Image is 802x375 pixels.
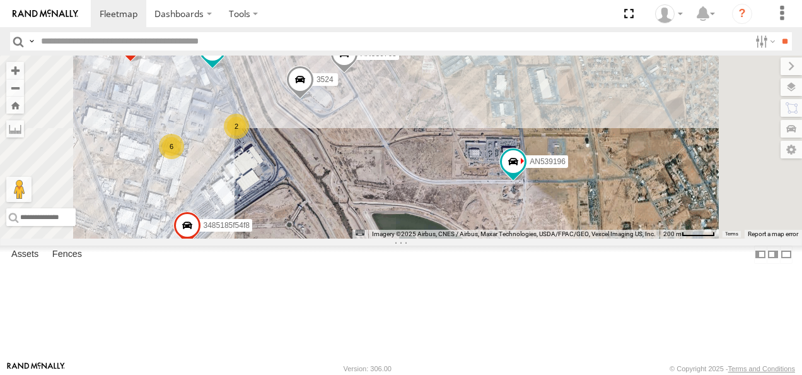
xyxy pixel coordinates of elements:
[6,177,32,202] button: Drag Pegman onto the map to open Street View
[317,76,334,85] span: 3524
[46,246,88,263] label: Fences
[6,79,24,97] button: Zoom out
[204,221,250,230] span: 3485185f54f8
[6,62,24,79] button: Zoom in
[7,362,65,375] a: Visit our Website
[663,230,682,237] span: 200 m
[725,232,738,237] a: Terms
[26,32,37,51] label: Search Query
[530,157,566,166] span: AN539196
[6,97,24,114] button: Zoom Home
[728,365,795,372] a: Terms and Conditions
[356,230,364,235] button: Keyboard shortcuts
[754,246,767,264] label: Dock Summary Table to the Left
[780,246,793,264] label: Hide Summary Table
[750,32,777,51] label: Search Filter Options
[748,230,798,237] a: Report a map error
[13,9,78,18] img: rand-logo.svg
[781,141,802,158] label: Map Settings
[224,114,249,139] div: 2
[372,230,656,237] span: Imagery ©2025 Airbus, CNES / Airbus, Maxar Technologies, USDA/FPAC/GEO, Vexcel Imaging US, Inc.
[670,365,795,372] div: © Copyright 2025 -
[5,246,45,263] label: Assets
[651,4,687,23] div: Omar Miranda
[159,134,184,159] div: 6
[660,230,719,239] button: Map Scale: 200 m per 49 pixels
[732,4,752,24] i: ?
[767,246,779,264] label: Dock Summary Table to the Right
[6,120,24,138] label: Measure
[344,365,392,372] div: Version: 306.00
